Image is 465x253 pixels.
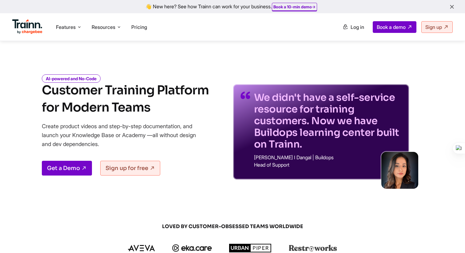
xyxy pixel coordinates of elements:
[254,92,402,150] p: We didn't have a self-service resource for training customers. Now we have Buildops learning cent...
[42,82,209,116] h1: Customer Training Platform for Modern Teams
[42,161,92,176] a: Get a Demo
[254,155,402,160] p: [PERSON_NAME] I Dangal | Buildops
[254,162,402,167] p: Head of Support
[56,24,76,30] span: Features
[351,24,364,30] span: Log in
[289,245,337,251] img: restroworks logo
[373,21,416,33] a: Book a demo
[128,245,155,251] img: aveva logo
[339,22,368,33] a: Log in
[273,4,312,9] b: Book a 10-min demo
[172,244,212,252] img: ekacare logo
[4,4,461,10] div: 👋 New here? See how Trainn can work for your business.
[425,24,442,30] span: Sign up
[12,19,42,34] img: Trainn Logo
[42,74,101,83] i: AI-powered and No-Code
[240,92,250,99] img: quotes-purple.41a7099.svg
[377,24,406,30] span: Book a demo
[273,4,316,9] a: Book a 10-min demo→
[92,24,115,30] span: Resources
[100,161,160,176] a: Sign up for free
[131,24,147,30] a: Pricing
[421,21,453,33] a: Sign up
[229,244,272,252] img: urbanpiper logo
[85,223,380,230] span: LOVED BY CUSTOMER-OBSESSED TEAMS WORLDWIDE
[381,152,418,189] img: sabina-buildops.d2e8138.png
[42,122,205,148] p: Create product videos and step-by-step documentation, and launch your Knowledge Base or Academy —...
